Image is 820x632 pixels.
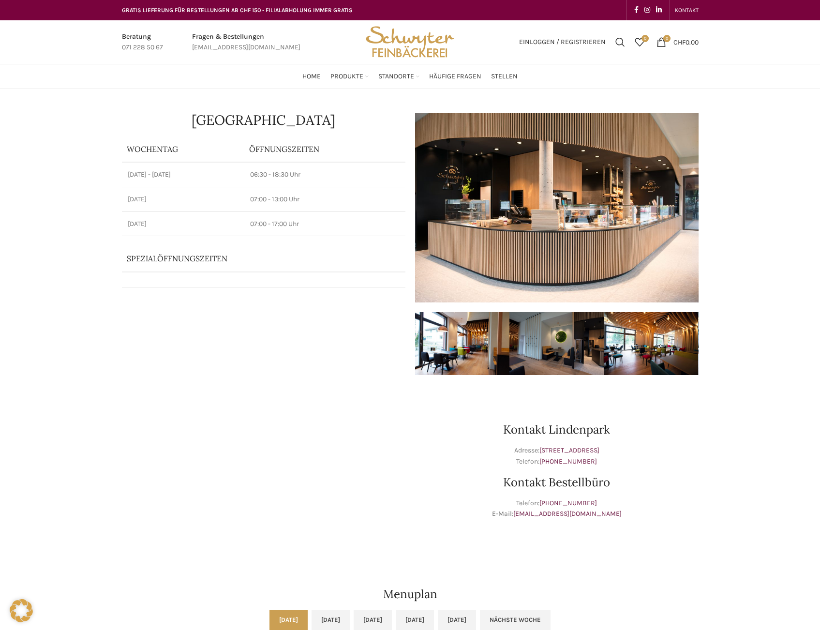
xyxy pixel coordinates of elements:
[438,610,476,630] a: [DATE]
[429,72,481,81] span: Häufige Fragen
[128,170,239,180] p: [DATE] - [DATE]
[415,312,509,375] img: 003-e1571984124433
[312,610,350,630] a: [DATE]
[641,3,653,17] a: Instagram social link
[269,610,308,630] a: [DATE]
[250,195,399,204] p: 07:00 - 13:00 Uhr
[302,67,321,86] a: Home
[491,72,518,81] span: Stellen
[250,219,399,229] p: 07:00 - 17:00 Uhr
[127,253,373,264] p: Spezialöffnungszeiten
[611,32,630,52] a: Suchen
[354,610,392,630] a: [DATE]
[631,3,641,17] a: Facebook social link
[415,477,699,488] h2: Kontakt Bestellbüro
[539,457,597,466] a: [PHONE_NUMBER]
[122,588,699,600] h2: Menuplan
[670,0,703,20] div: Secondary navigation
[249,144,400,154] p: ÖFFNUNGSZEITEN
[330,67,369,86] a: Produkte
[698,312,792,375] img: 016-e1571924866289
[396,610,434,630] a: [DATE]
[604,312,698,375] img: 006-e1571983941404
[362,37,457,45] a: Site logo
[509,312,604,375] img: 002-1-e1571984059720
[250,170,399,180] p: 06:30 - 18:30 Uhr
[673,38,686,46] span: CHF
[429,67,481,86] a: Häufige Fragen
[122,7,353,14] span: GRATIS LIEFERUNG FÜR BESTELLUNGEN AB CHF 150 - FILIALABHOLUNG IMMER GRATIS
[673,38,699,46] bdi: 0.00
[302,72,321,81] span: Home
[378,67,419,86] a: Standorte
[480,610,551,630] a: Nächste Woche
[128,195,239,204] p: [DATE]
[513,510,622,518] a: [EMAIL_ADDRESS][DOMAIN_NAME]
[330,72,363,81] span: Produkte
[675,7,699,14] span: KONTAKT
[539,446,599,454] a: [STREET_ADDRESS]
[117,67,703,86] div: Main navigation
[192,31,300,53] a: Infobox link
[122,113,405,127] h1: [GEOGRAPHIC_DATA]
[630,32,649,52] div: Meine Wunschliste
[415,498,699,520] p: Telefon: E-Mail:
[128,219,239,229] p: [DATE]
[519,39,606,45] span: Einloggen / Registrieren
[514,32,611,52] a: Einloggen / Registrieren
[122,31,163,53] a: Infobox link
[415,424,699,436] h2: Kontakt Lindenpark
[539,499,597,507] a: [PHONE_NUMBER]
[653,3,665,17] a: Linkedin social link
[362,20,457,64] img: Bäckerei Schwyter
[641,35,649,42] span: 0
[491,67,518,86] a: Stellen
[378,72,414,81] span: Standorte
[663,35,671,42] span: 0
[122,400,405,545] iframe: bäckerei schwyter lindenstrasse
[415,445,699,467] p: Adresse: Telefon:
[652,32,703,52] a: 0 CHF0.00
[675,0,699,20] a: KONTAKT
[630,32,649,52] a: 0
[127,144,240,154] p: Wochentag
